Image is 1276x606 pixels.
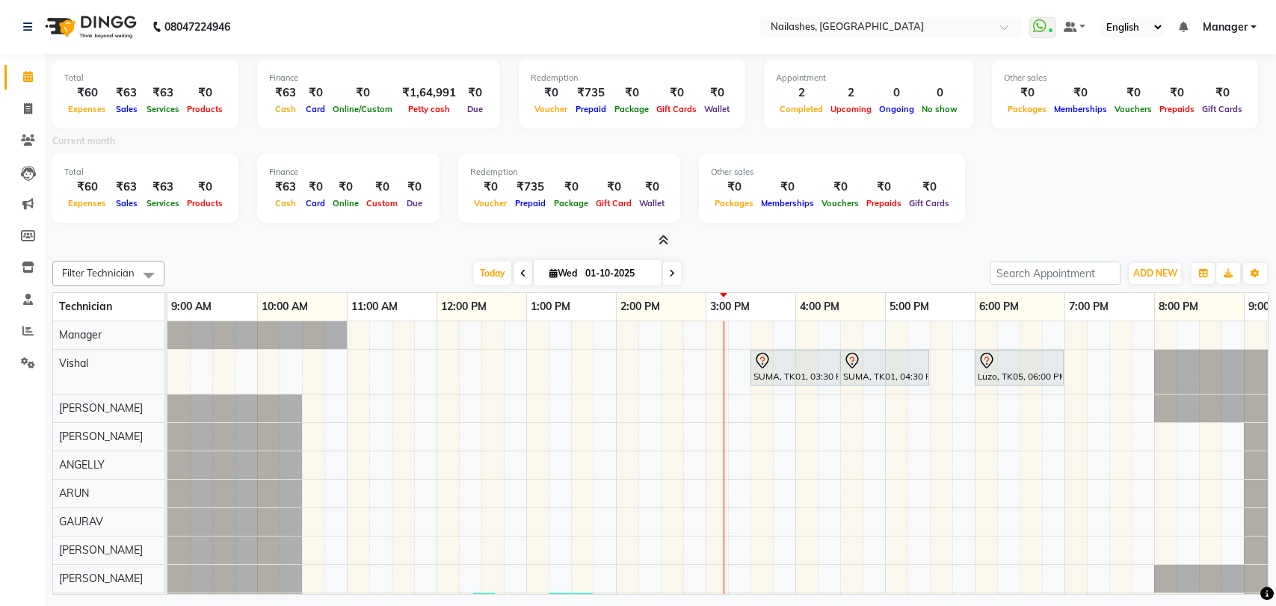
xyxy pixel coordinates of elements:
span: ADD NEW [1133,268,1177,279]
div: ₹735 [511,179,550,196]
span: [PERSON_NAME] [59,430,143,443]
span: Due [403,198,426,208]
div: ₹0 [1198,84,1246,102]
div: ₹0 [302,84,329,102]
a: 1:00 PM [527,296,574,318]
span: Wallet [635,198,668,208]
div: ₹0 [711,179,757,196]
div: 2 [776,84,827,102]
span: Expenses [64,198,110,208]
div: ₹63 [143,179,183,196]
div: ₹60 [64,179,110,196]
label: Current month [52,135,115,148]
span: Prepaid [572,104,610,114]
span: Package [611,104,653,114]
div: Finance [269,72,488,84]
div: ₹0 [757,179,818,196]
div: Other sales [711,166,953,179]
div: ₹0 [818,179,863,196]
span: Card [302,198,329,208]
span: Package [550,198,592,208]
span: Memberships [757,198,818,208]
span: No show [918,104,961,114]
a: 12:00 PM [437,296,490,318]
span: Vishal [59,356,88,370]
div: ₹0 [531,84,571,102]
a: 6:00 PM [976,296,1023,318]
span: Gift Cards [1198,104,1246,114]
span: Gift Cards [653,104,700,114]
div: Redemption [470,166,668,179]
span: ANGELLY [59,458,105,471]
span: Sales [112,104,141,114]
div: ₹0 [1050,84,1111,102]
a: 5:00 PM [886,296,933,318]
span: Online/Custom [329,104,396,114]
div: ₹63 [110,179,143,196]
a: 7:00 PM [1065,296,1112,318]
span: Card [302,104,329,114]
span: Filter Technician [62,267,135,279]
div: ₹0 [183,84,226,102]
span: Prepaids [863,198,905,208]
div: ₹0 [401,179,428,196]
span: Packages [1004,104,1050,114]
span: Technician [59,300,112,313]
span: Memberships [1050,104,1111,114]
div: ₹0 [363,179,401,196]
span: Manager [59,328,102,341]
span: Manager [1203,19,1248,35]
span: Voucher [531,104,571,114]
a: 10:00 AM [258,296,312,318]
div: ₹0 [183,179,226,196]
input: 2025-10-01 [581,262,656,285]
b: 08047224946 [164,6,230,48]
div: ₹1,64,991 [396,84,462,102]
div: ₹0 [635,179,668,196]
div: ₹0 [329,179,363,196]
div: ₹63 [269,179,302,196]
div: ₹0 [462,84,488,102]
div: ₹0 [1156,84,1198,102]
span: Due [463,104,487,114]
div: ₹0 [1111,84,1156,102]
div: ₹0 [592,179,635,196]
div: ₹0 [470,179,511,196]
div: ₹0 [329,84,396,102]
a: 9:00 AM [167,296,215,318]
div: ₹0 [653,84,700,102]
span: GAURAV [59,515,103,528]
div: Appointment [776,72,961,84]
span: Sales [112,198,141,208]
div: 0 [875,84,918,102]
span: Services [143,104,183,114]
span: Products [183,198,226,208]
span: Products [183,104,226,114]
span: Gift Card [592,198,635,208]
div: ₹0 [700,84,733,102]
div: Finance [269,166,428,179]
span: Completed [776,104,827,114]
span: Voucher [470,198,511,208]
div: Redemption [531,72,733,84]
span: Online [329,198,363,208]
button: ADD NEW [1129,263,1181,284]
a: 11:00 AM [348,296,401,318]
input: Search Appointment [990,262,1121,285]
span: Cash [271,104,300,114]
span: [PERSON_NAME] [59,543,143,557]
span: [PERSON_NAME] [59,401,143,415]
span: Wed [546,268,581,279]
span: Gift Cards [905,198,953,208]
span: ARUN [59,486,89,500]
span: Ongoing [875,104,918,114]
div: Luzo, TK05, 06:00 PM-07:00 PM, Nail Extensions Acrylic-Hand [976,352,1062,383]
span: Vouchers [818,198,863,208]
a: 4:00 PM [796,296,843,318]
div: ₹63 [269,84,302,102]
div: ₹0 [1004,84,1050,102]
span: Expenses [64,104,110,114]
div: ₹63 [110,84,143,102]
a: 2:00 PM [617,296,664,318]
div: ₹735 [571,84,611,102]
